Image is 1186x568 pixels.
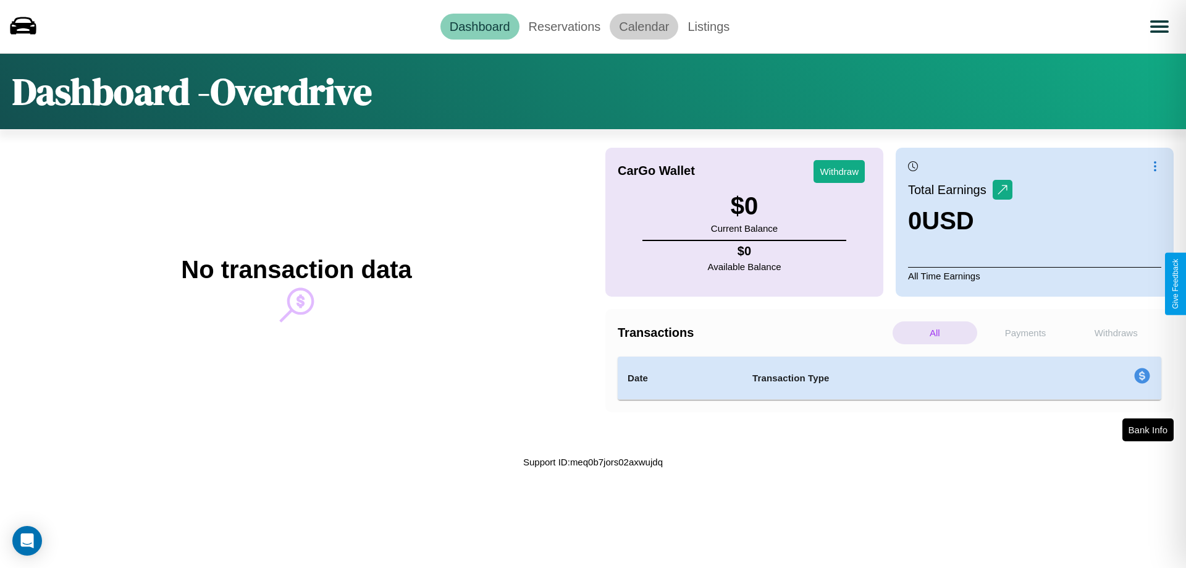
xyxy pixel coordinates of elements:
p: All Time Earnings [908,267,1161,284]
a: Dashboard [440,14,519,40]
h4: Transactions [618,326,889,340]
h3: $ 0 [711,192,778,220]
p: Total Earnings [908,179,993,201]
h2: No transaction data [181,256,411,284]
p: Support ID: meq0b7jors02axwujdq [523,454,663,470]
p: All [893,321,977,344]
h1: Dashboard - Overdrive [12,66,372,117]
h4: CarGo Wallet [618,164,695,178]
button: Open menu [1142,9,1177,44]
p: Payments [983,321,1068,344]
p: Current Balance [711,220,778,237]
table: simple table [618,357,1161,400]
p: Withdraws [1074,321,1158,344]
h4: Date [628,371,733,386]
div: Open Intercom Messenger [12,526,42,556]
a: Reservations [519,14,610,40]
h4: $ 0 [708,244,781,258]
h3: 0 USD [908,207,1012,235]
a: Listings [678,14,739,40]
div: Give Feedback [1171,259,1180,309]
button: Withdraw [814,160,865,183]
h4: Transaction Type [752,371,1033,386]
a: Calendar [610,14,678,40]
p: Available Balance [708,258,781,275]
button: Bank Info [1122,418,1174,441]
